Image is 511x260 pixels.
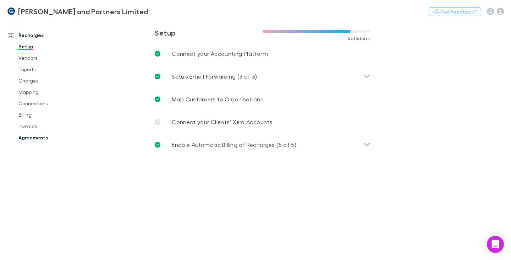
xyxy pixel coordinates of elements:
p: Map Customers to Organisations [172,95,263,104]
a: Connect your Clients’ Xero Accounts [149,111,376,133]
h3: [PERSON_NAME] and Partners Limited [18,7,148,16]
a: Setup [11,41,92,52]
h3: Setup [155,28,263,37]
p: Enable Automatic Billing of Recharges (5 of 5) [172,140,296,149]
a: Billing [11,109,92,121]
div: Setup Email Forwarding (3 of 3) [149,65,376,88]
a: Map Customers to Organisations [149,88,376,111]
a: Imports [11,64,92,75]
a: Charges [11,75,92,86]
a: Vendors [11,52,92,64]
a: Agreements [11,132,92,143]
a: Connect your Accounting Platform [149,42,376,65]
div: Open Intercom Messenger [487,236,504,253]
img: Coates and Partners Limited's Logo [7,7,15,16]
div: Enable Automatic Billing of Recharges (5 of 5) [149,133,376,156]
span: 4 of 5 done [347,36,371,41]
a: Connections [11,98,92,109]
a: [PERSON_NAME] and Partners Limited [3,3,153,20]
a: Recharges [1,30,92,41]
p: Setup Email Forwarding (3 of 3) [172,72,257,81]
button: Got Feedback? [429,7,481,16]
a: Invoices [11,121,92,132]
a: Mapping [11,86,92,98]
p: Connect your Accounting Platform [172,49,268,58]
p: Connect your Clients’ Xero Accounts [172,118,273,126]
